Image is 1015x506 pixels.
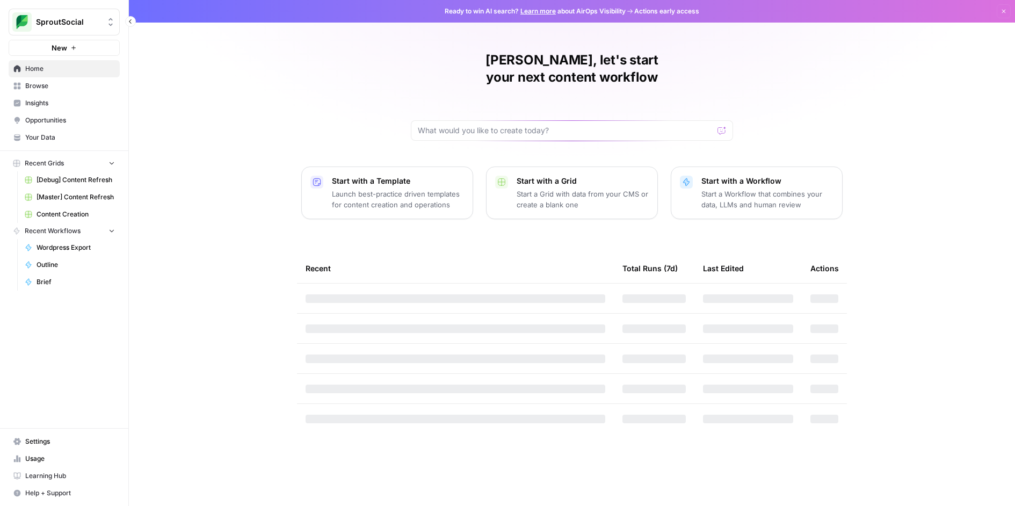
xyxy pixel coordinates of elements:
[20,206,120,223] a: Content Creation
[25,98,115,108] span: Insights
[411,52,733,86] h1: [PERSON_NAME], let's start your next content workflow
[20,239,120,256] a: Wordpress Export
[37,260,115,270] span: Outline
[332,189,464,210] p: Launch best-practice driven templates for content creation and operations
[810,254,839,283] div: Actions
[20,273,120,291] a: Brief
[25,226,81,236] span: Recent Workflows
[671,167,843,219] button: Start with a WorkflowStart a Workflow that combines your data, LLMs and human review
[20,256,120,273] a: Outline
[486,167,658,219] button: Start with a GridStart a Grid with data from your CMS or create a blank one
[701,176,833,186] p: Start with a Workflow
[9,95,120,112] a: Insights
[9,450,120,467] a: Usage
[9,40,120,56] button: New
[37,243,115,252] span: Wordpress Export
[701,189,833,210] p: Start a Workflow that combines your data, LLMs and human review
[9,223,120,239] button: Recent Workflows
[25,471,115,481] span: Learning Hub
[25,158,64,168] span: Recent Grids
[20,189,120,206] a: [Master] Content Refresh
[9,433,120,450] a: Settings
[703,254,744,283] div: Last Edited
[20,171,120,189] a: [Debug] Content Refresh
[634,6,699,16] span: Actions early access
[25,488,115,498] span: Help + Support
[37,175,115,185] span: [Debug] Content Refresh
[301,167,473,219] button: Start with a TemplateLaunch best-practice driven templates for content creation and operations
[25,437,115,446] span: Settings
[9,485,120,502] button: Help + Support
[37,192,115,202] span: [Master] Content Refresh
[25,115,115,125] span: Opportunities
[25,133,115,142] span: Your Data
[306,254,605,283] div: Recent
[9,112,120,129] a: Opportunities
[52,42,67,53] span: New
[9,155,120,171] button: Recent Grids
[36,17,101,27] span: SproutSocial
[9,9,120,35] button: Workspace: SproutSocial
[517,176,649,186] p: Start with a Grid
[9,129,120,146] a: Your Data
[622,254,678,283] div: Total Runs (7d)
[25,81,115,91] span: Browse
[12,12,32,32] img: SproutSocial Logo
[37,209,115,219] span: Content Creation
[9,60,120,77] a: Home
[517,189,649,210] p: Start a Grid with data from your CMS or create a blank one
[332,176,464,186] p: Start with a Template
[520,7,556,15] a: Learn more
[25,454,115,464] span: Usage
[9,467,120,485] a: Learning Hub
[9,77,120,95] a: Browse
[418,125,713,136] input: What would you like to create today?
[37,277,115,287] span: Brief
[25,64,115,74] span: Home
[445,6,626,16] span: Ready to win AI search? about AirOps Visibility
